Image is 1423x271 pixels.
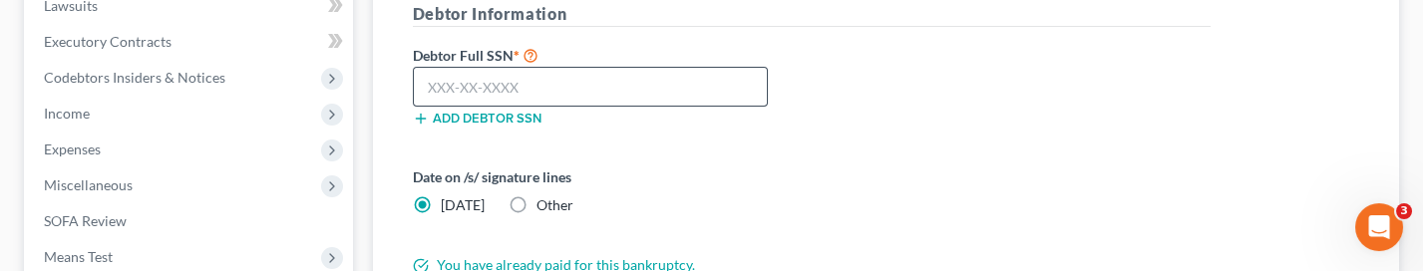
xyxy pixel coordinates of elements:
input: XXX-XX-XXXX [413,67,768,107]
label: Debtor Full SSN [403,43,812,67]
span: [DATE] [441,196,485,213]
span: Other [536,196,573,213]
span: Means Test [44,248,113,265]
iframe: Intercom live chat [1355,203,1403,251]
span: Executory Contracts [44,33,172,50]
span: 3 [1396,203,1412,219]
a: SOFA Review [28,203,353,239]
span: Income [44,105,90,122]
h5: Debtor Information [413,2,1211,27]
span: Miscellaneous [44,176,133,193]
a: Executory Contracts [28,24,353,60]
button: Add debtor SSN [413,111,541,127]
span: SOFA Review [44,212,127,229]
label: Date on /s/ signature lines [413,166,802,187]
span: Expenses [44,140,101,157]
span: Codebtors Insiders & Notices [44,69,225,86]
